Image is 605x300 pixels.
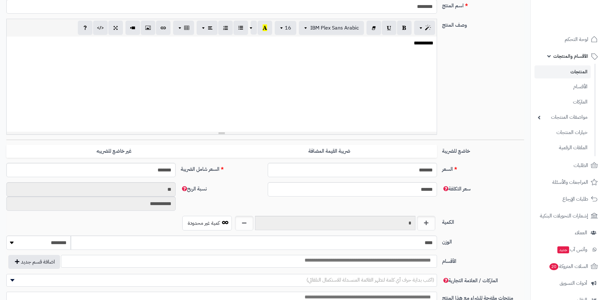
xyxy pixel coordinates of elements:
span: وآتس آب [557,245,587,254]
span: أدوات التسويق [560,279,587,288]
span: السلات المتروكة [549,262,588,271]
label: غير خاضع للضريبه [6,145,222,158]
a: إشعارات التحويلات البنكية [534,208,601,223]
span: الأقسام والمنتجات [553,52,588,61]
button: IBM Plex Sans Arabic [299,21,364,35]
a: المنتجات [534,65,591,78]
a: وآتس آبجديد [534,242,601,257]
span: طلبات الإرجاع [562,195,588,203]
a: خيارات المنتجات [534,126,591,139]
a: أدوات التسويق [534,276,601,291]
label: السعر شامل الضريبة [178,163,265,173]
a: الملفات الرقمية [534,141,591,155]
label: وصف المنتج [440,19,527,29]
span: الماركات / العلامة التجارية [442,277,498,284]
span: IBM Plex Sans Arabic [310,24,359,32]
span: 20 [549,263,558,270]
label: الكمية [440,216,527,226]
span: جديد [557,246,569,253]
span: إشعارات التحويلات البنكية [540,211,588,220]
a: لوحة التحكم [534,32,601,47]
span: سعر التكلفة [442,185,471,193]
a: الأقسام [534,80,591,94]
span: 16 [285,24,291,32]
a: العملاء [534,225,601,240]
a: الطلبات [534,158,601,173]
label: خاضع للضريبة [440,145,527,155]
a: الماركات [534,95,591,109]
label: الأقسام [440,255,527,265]
span: لوحة التحكم [565,35,588,44]
a: طلبات الإرجاع [534,191,601,207]
span: نسبة الربح [181,185,207,193]
span: (اكتب بداية حرف أي كلمة لتظهر القائمة المنسدلة للاستكمال التلقائي) [306,276,434,284]
label: الوزن [440,236,527,246]
button: اضافة قسم جديد [8,255,60,269]
label: ضريبة القيمة المضافة [222,145,437,158]
a: المراجعات والأسئلة [534,175,601,190]
button: 16 [275,21,296,35]
span: الطلبات [574,161,588,170]
span: العملاء [575,228,587,237]
a: مواصفات المنتجات [534,110,591,124]
label: السعر [440,163,527,173]
a: السلات المتروكة20 [534,259,601,274]
span: المراجعات والأسئلة [552,178,588,187]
